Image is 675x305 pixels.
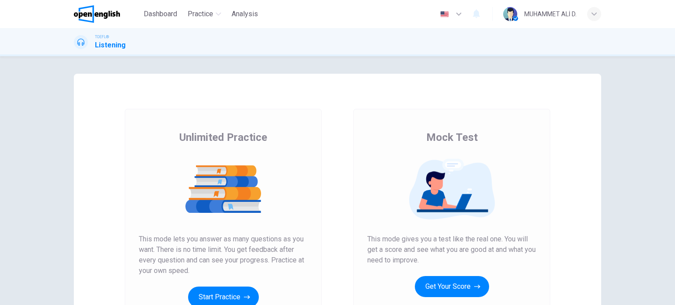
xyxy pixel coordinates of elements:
a: OpenEnglish logo [74,5,140,23]
span: This mode gives you a test like the real one. You will get a score and see what you are good at a... [367,234,536,266]
span: Analysis [232,9,258,19]
img: OpenEnglish logo [74,5,120,23]
img: Profile picture [503,7,517,21]
span: Practice [188,9,213,19]
div: MUHAMMET ALİ D. [524,9,577,19]
span: Mock Test [426,130,478,144]
span: TOEFL® [95,34,109,40]
button: Practice [184,6,225,22]
img: en [439,11,450,18]
span: Dashboard [144,9,177,19]
span: Unlimited Practice [179,130,267,144]
h1: Listening [95,40,126,50]
span: This mode lets you answer as many questions as you want. There is no time limit. You get feedback... [139,234,308,276]
button: Dashboard [140,6,181,22]
button: Analysis [228,6,261,22]
button: Get Your Score [415,276,489,297]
